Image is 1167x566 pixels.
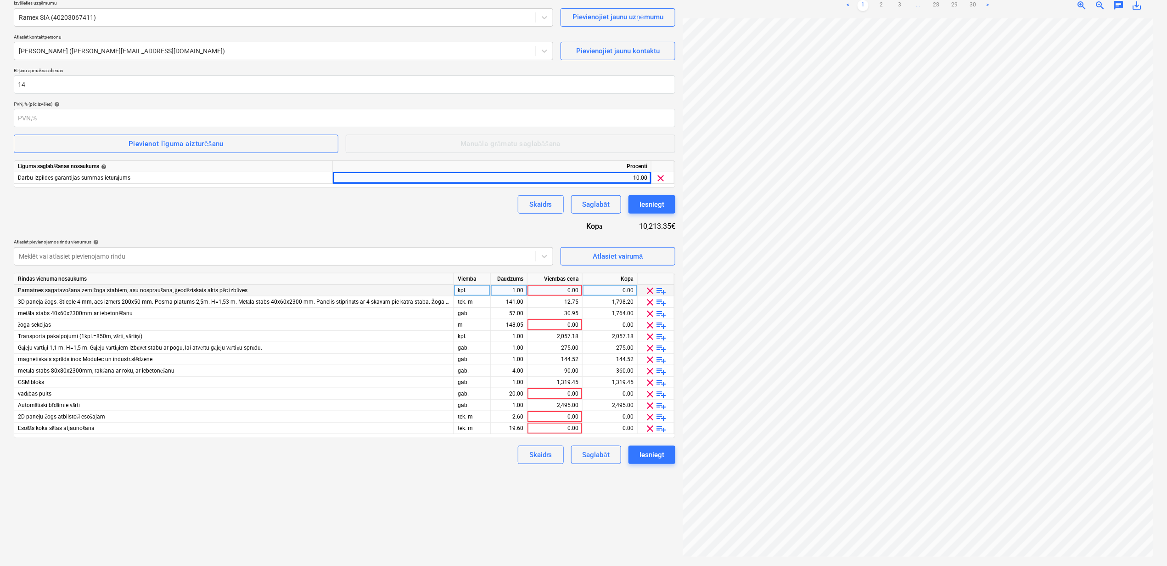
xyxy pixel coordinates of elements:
[645,366,656,377] span: clear
[656,354,667,365] span: playlist_add
[529,198,552,210] div: Skaidrs
[494,342,523,354] div: 1.00
[14,135,338,153] button: Pievienot līguma aizturēšanu
[99,164,107,170] span: help
[14,172,333,184] div: Darbu izpildes garantijas summas ieturājums
[91,239,99,245] span: help
[454,331,491,342] div: kpl.
[656,423,667,434] span: playlist_add
[18,310,133,317] span: metāla stabs 40x60x2300mm ar iebetonēšanu
[583,198,610,210] div: Saglabāt
[18,425,95,431] span: Esošās koka sētas atjaunošana
[655,173,666,184] span: clear
[640,198,664,210] div: Iesniegt
[656,331,667,342] span: playlist_add
[645,400,656,411] span: clear
[454,400,491,411] div: gab.
[333,161,651,172] div: Procenti
[129,138,224,150] div: Pievienot līguma aizturēšanu
[628,195,675,214] button: Iesniegt
[529,449,552,461] div: Skaidrs
[617,221,675,232] div: 10,213.35€
[494,319,523,331] div: 148.05
[586,342,634,354] div: 275.00
[593,250,643,262] div: Atlasiet vairumā
[18,391,51,397] span: vadības pults
[586,354,634,365] div: 144.52
[628,446,675,464] button: Iesniegt
[561,247,675,266] button: Atlasiet vairumā
[586,400,634,411] div: 2,495.00
[531,400,578,411] div: 2,495.00
[531,308,578,319] div: 30.95
[656,320,667,331] span: playlist_add
[645,308,656,319] span: clear
[531,377,578,388] div: 1,319.45
[18,161,329,172] div: Līguma saglabāšanas nosaukums
[454,354,491,365] div: gab.
[572,11,663,23] div: Pievienojiet jaunu uzņēmumu
[586,388,634,400] div: 0.00
[645,285,656,296] span: clear
[531,319,578,331] div: 0.00
[518,446,564,464] button: Skaidrs
[454,388,491,400] div: gab.
[454,273,491,285] div: Vienība
[454,342,491,354] div: gab.
[656,308,667,319] span: playlist_add
[645,389,656,400] span: clear
[494,377,523,388] div: 1.00
[556,221,617,232] div: Kopā
[14,109,675,127] input: PVN,%
[454,411,491,423] div: tek. m
[494,388,523,400] div: 20.00
[531,423,578,434] div: 0.00
[586,331,634,342] div: 2,057.18
[18,333,142,340] span: Transporta pakalpojumi (1kpl.=850m, vārti, vārtiņi)
[571,195,621,214] button: Saglabāt
[586,411,634,423] div: 0.00
[18,379,44,385] span: GSM bloks
[656,412,667,423] span: playlist_add
[18,299,651,305] span: 3D paneļa žogs. Stieple 4 mm, acs izmērs 200x50 mm. Posma platums 2,5m. H=1,53 m. Metāla stabs 40...
[527,273,583,285] div: Vienības cena
[531,331,578,342] div: 2,057.18
[571,446,621,464] button: Saglabāt
[656,366,667,377] span: playlist_add
[531,388,578,400] div: 0.00
[531,411,578,423] div: 0.00
[494,411,523,423] div: 2.60
[656,285,667,296] span: playlist_add
[18,413,105,420] span: 2D paneļu žogs atbilstoši esošajam
[494,365,523,377] div: 4.00
[645,331,656,342] span: clear
[645,320,656,331] span: clear
[14,273,454,285] div: Rindas vienuma nosaukums
[494,354,523,365] div: 1.00
[494,331,523,342] div: 1.00
[14,75,675,94] input: Rēķinu apmaksas dienas
[586,308,634,319] div: 1,764.00
[337,172,647,184] div: 10.00
[18,402,80,408] span: Automātiski bīdāmie vārti
[494,296,523,308] div: 141.00
[645,354,656,365] span: clear
[18,322,51,328] span: žoga sekcijas
[454,296,491,308] div: tek. m
[656,377,667,388] span: playlist_add
[14,34,553,42] p: Atlasiet kontaktpersonu
[656,400,667,411] span: playlist_add
[454,365,491,377] div: gab.
[14,68,675,75] p: Rēķinu apmaksas dienas
[656,297,667,308] span: playlist_add
[645,343,656,354] span: clear
[640,449,664,461] div: Iesniegt
[494,308,523,319] div: 57.00
[576,45,660,57] div: Pievienojiet jaunu kontaktu
[518,195,564,214] button: Skaidrs
[561,8,675,27] button: Pievienojiet jaunu uzņēmumu
[18,356,152,362] span: magnetiskais sprūds inox Modulec un industr.slēdzene
[18,345,263,351] span: Gājēju vārtiņi 1,1 m. H=1,5 m. Gājēju vārtiņiem izbūvēt stabu ar pogu, lai atvērtu gājēju vārtiņu...
[583,273,638,285] div: Kopā
[586,423,634,434] div: 0.00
